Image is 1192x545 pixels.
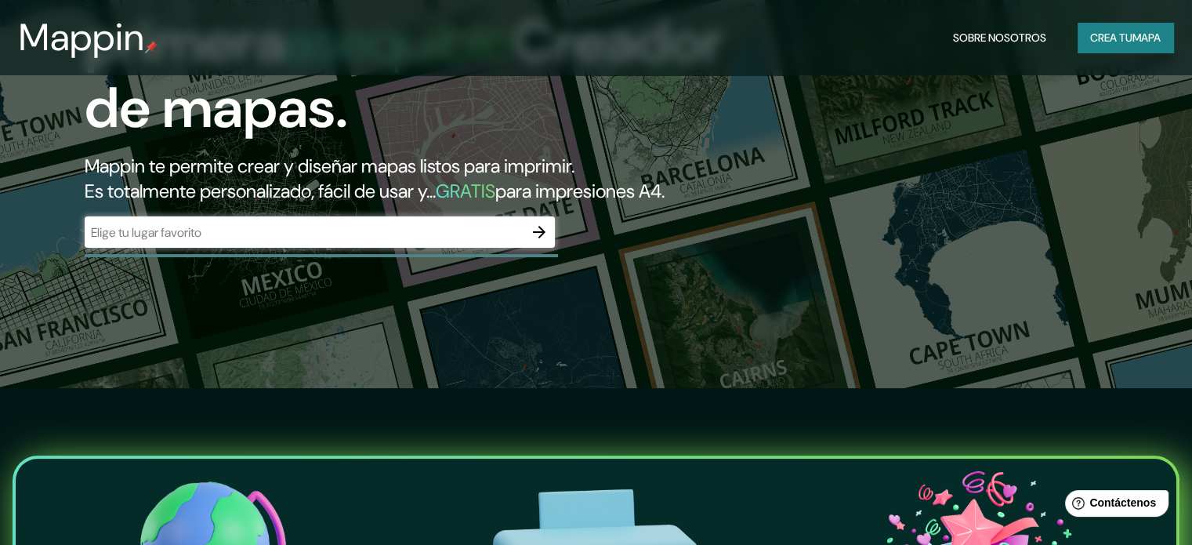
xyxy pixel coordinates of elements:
[436,179,495,203] font: GRATIS
[1078,23,1173,53] button: Crea tumapa
[19,13,145,62] font: Mappin
[953,31,1046,45] font: Sobre nosotros
[1053,484,1175,528] iframe: Lanzador de widgets de ayuda
[1090,31,1132,45] font: Crea tu
[495,179,665,203] font: para impresiones A4.
[85,223,524,242] input: Elige tu lugar favorito
[1132,31,1161,45] font: mapa
[947,23,1053,53] button: Sobre nosotros
[85,179,436,203] font: Es totalmente personalizado, fácil de usar y...
[145,41,158,53] img: pin de mapeo
[85,154,574,178] font: Mappin te permite crear y diseñar mapas listos para imprimir.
